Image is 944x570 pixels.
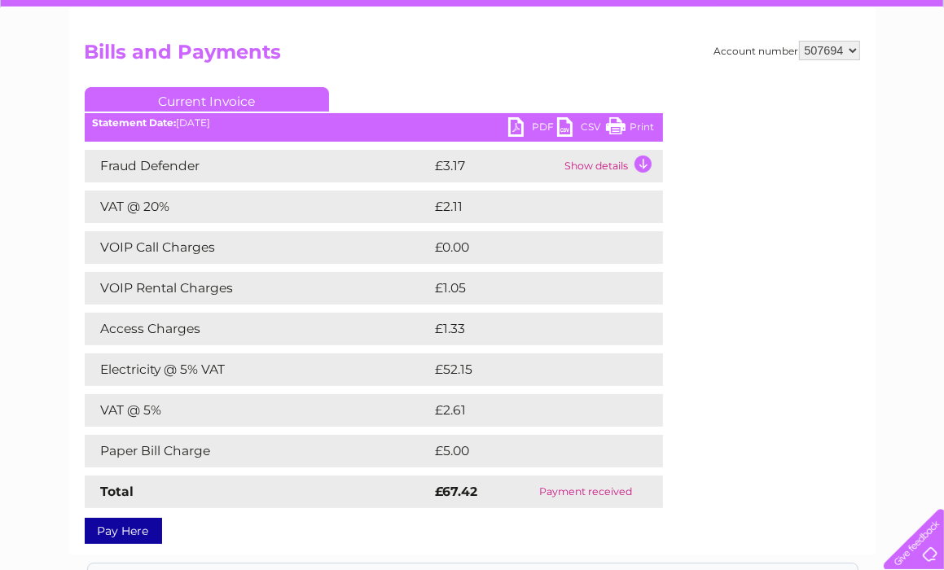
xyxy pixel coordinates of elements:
a: Pay Here [85,518,162,544]
td: £2.61 [432,394,623,427]
a: PDF [508,117,557,141]
a: Telecoms [744,69,793,81]
td: Fraud Defender [85,150,432,182]
td: £1.05 [432,272,623,305]
td: Paper Bill Charge [85,435,432,467]
img: logo.png [33,42,116,92]
td: Show details [561,150,663,182]
td: £0.00 [432,231,626,264]
td: Payment received [508,476,662,508]
td: VAT @ 5% [85,394,432,427]
div: [DATE] [85,117,663,129]
td: £1.33 [432,313,622,345]
b: Statement Date: [93,116,177,129]
td: Access Charges [85,313,432,345]
a: Print [606,117,655,141]
td: VAT @ 20% [85,191,432,223]
strong: £67.42 [436,484,478,499]
a: CSV [557,117,606,141]
a: Water [657,69,688,81]
td: Electricity @ 5% VAT [85,353,432,386]
a: Contact [836,69,876,81]
h2: Bills and Payments [85,41,860,72]
td: VOIP Rental Charges [85,272,432,305]
a: 0333 014 3131 [637,8,749,28]
a: Current Invoice [85,87,329,112]
a: Energy [698,69,734,81]
div: Clear Business is a trading name of Verastar Limited (registered in [GEOGRAPHIC_DATA] No. 3667643... [88,9,858,79]
div: Account number [714,41,860,60]
td: £3.17 [432,150,561,182]
a: Blog [802,69,826,81]
td: £2.11 [432,191,620,223]
a: Log out [890,69,929,81]
td: £52.15 [432,353,628,386]
td: VOIP Call Charges [85,231,432,264]
td: £5.00 [432,435,626,467]
strong: Total [101,484,134,499]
